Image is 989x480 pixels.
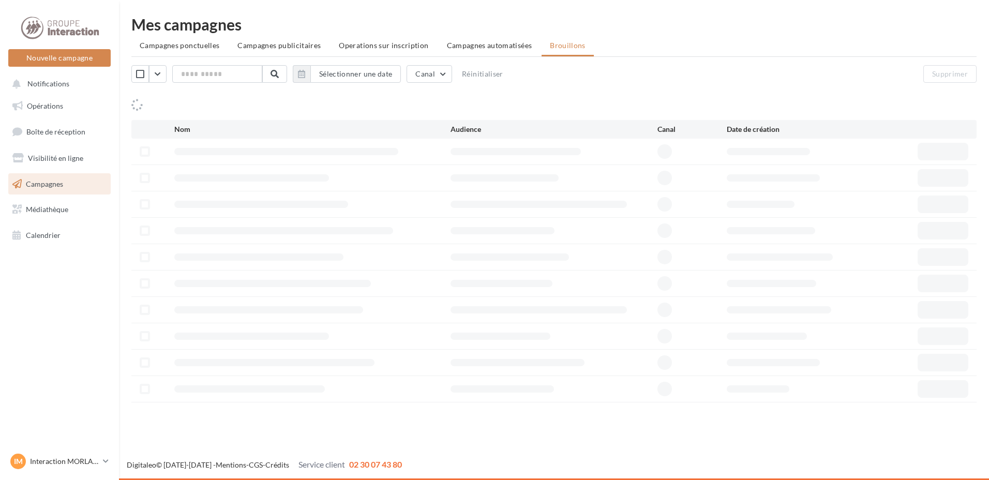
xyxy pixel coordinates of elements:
button: Sélectionner une date [310,65,401,83]
div: Date de création [727,124,865,134]
button: Supprimer [923,65,977,83]
span: Opérations [27,101,63,110]
div: Nom [174,124,451,134]
span: IM [14,456,23,467]
a: CGS [249,460,263,469]
button: Sélectionner une date [293,65,401,83]
a: Opérations [6,95,113,117]
button: Canal [407,65,452,83]
a: Boîte de réception [6,121,113,143]
a: Crédits [265,460,289,469]
div: Canal [657,124,726,134]
span: Campagnes ponctuelles [140,41,219,50]
span: Visibilité en ligne [28,154,83,162]
div: Mes campagnes [131,17,977,32]
span: Notifications [27,80,69,88]
span: Boîte de réception [26,127,85,136]
a: IM Interaction MORLAIX [8,452,111,471]
a: Médiathèque [6,199,113,220]
p: Interaction MORLAIX [30,456,99,467]
span: Médiathèque [26,205,68,214]
span: 02 30 07 43 80 [349,459,402,469]
a: Digitaleo [127,460,156,469]
span: Campagnes publicitaires [237,41,321,50]
a: Mentions [216,460,246,469]
span: Operations sur inscription [339,41,428,50]
span: Calendrier [26,231,61,239]
a: Calendrier [6,224,113,246]
span: Service client [298,459,345,469]
a: Visibilité en ligne [6,147,113,169]
button: Nouvelle campagne [8,49,111,67]
span: © [DATE]-[DATE] - - - [127,460,402,469]
div: Audience [451,124,658,134]
span: Campagnes automatisées [447,41,532,50]
span: Campagnes [26,179,63,188]
a: Campagnes [6,173,113,195]
button: Réinitialiser [458,68,507,80]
